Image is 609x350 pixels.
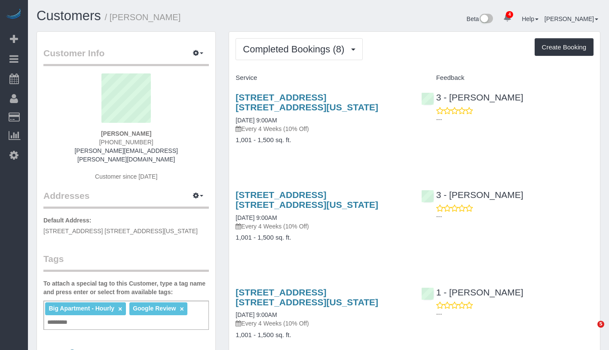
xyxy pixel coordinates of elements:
[49,305,114,312] span: Big Apartment - Hourly
[118,305,122,313] a: ×
[43,216,92,225] label: Default Address:
[421,92,523,102] a: 3 - [PERSON_NAME]
[5,9,22,21] img: Automaid Logo
[535,38,594,56] button: Create Booking
[236,38,363,60] button: Completed Bookings (8)
[597,321,604,328] span: 5
[236,137,408,144] h4: 1,001 - 1,500 sq. ft.
[236,125,408,133] p: Every 4 Weeks (10% Off)
[421,287,523,297] a: 1 - [PERSON_NAME]
[421,74,594,82] h4: Feedback
[236,234,408,241] h4: 1,001 - 1,500 sq. ft.
[436,310,594,318] p: ---
[236,319,408,328] p: Every 4 Weeks (10% Off)
[580,321,600,341] iframe: Intercom live chat
[236,332,408,339] h4: 1,001 - 1,500 sq. ft.
[436,115,594,124] p: ---
[421,190,523,200] a: 3 - [PERSON_NAME]
[180,305,184,313] a: ×
[105,12,181,22] small: / [PERSON_NAME]
[101,130,151,137] strong: [PERSON_NAME]
[43,279,209,296] label: To attach a special tag to this Customer, type a tag name and press enter or select from availabl...
[236,287,378,307] a: [STREET_ADDRESS] [STREET_ADDRESS][US_STATE]
[43,253,209,272] legend: Tags
[43,228,198,234] span: [STREET_ADDRESS] [STREET_ADDRESS][US_STATE]
[236,74,408,82] h4: Service
[236,92,378,112] a: [STREET_ADDRESS] [STREET_ADDRESS][US_STATE]
[467,15,493,22] a: Beta
[236,190,378,210] a: [STREET_ADDRESS] [STREET_ADDRESS][US_STATE]
[499,9,516,27] a: 4
[506,11,513,18] span: 4
[95,173,157,180] span: Customer since [DATE]
[545,15,598,22] a: [PERSON_NAME]
[236,222,408,231] p: Every 4 Weeks (10% Off)
[74,147,177,163] a: [PERSON_NAME][EMAIL_ADDRESS][PERSON_NAME][DOMAIN_NAME]
[236,214,277,221] a: [DATE] 9:00AM
[133,305,176,312] span: Google Review
[436,212,594,221] p: ---
[236,117,277,124] a: [DATE] 9:00AM
[99,139,153,146] span: [PHONE_NUMBER]
[37,8,101,23] a: Customers
[479,14,493,25] img: New interface
[243,44,349,55] span: Completed Bookings (8)
[236,311,277,318] a: [DATE] 9:00AM
[43,47,209,66] legend: Customer Info
[522,15,539,22] a: Help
